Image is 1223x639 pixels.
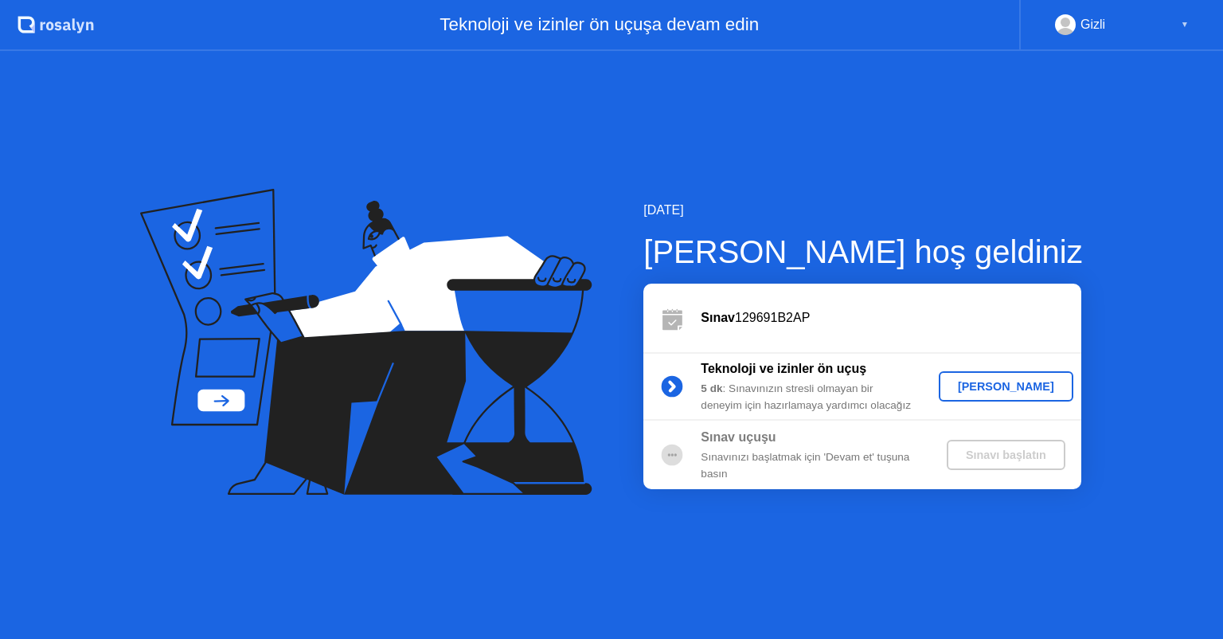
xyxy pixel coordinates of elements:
[701,362,866,375] b: Teknoloji ve izinler ön uçuş
[643,228,1082,276] div: [PERSON_NAME] hoş geldiniz
[939,371,1073,402] button: [PERSON_NAME]
[701,430,776,444] b: Sınav uçuşu
[1181,14,1189,35] div: ▼
[953,449,1059,461] div: Sınavı başlatın
[701,449,930,482] div: Sınavınızı başlatmak için 'Devam et' tuşuna basın
[701,308,1081,327] div: 129691B2AP
[701,382,722,394] b: 5 dk
[643,201,1082,220] div: [DATE]
[947,440,1065,470] button: Sınavı başlatın
[1080,14,1105,35] div: Gizli
[701,381,930,414] div: : Sınavınızın stresli olmayan bir deneyim için hazırlamaya yardımcı olacağız
[701,311,735,324] b: Sınav
[945,380,1067,393] div: [PERSON_NAME]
